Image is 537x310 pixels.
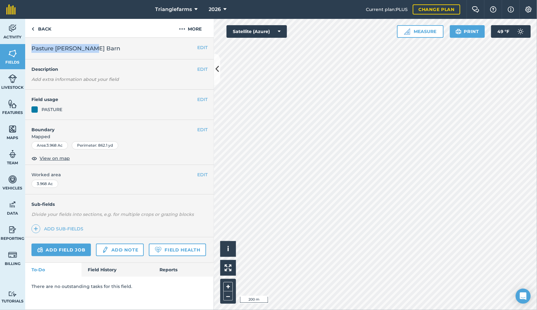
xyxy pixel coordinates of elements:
img: svg+xml;base64,PD94bWwgdmVyc2lvbj0iMS4wIiBlbmNvZGluZz0idXRmLTgiPz4KPCEtLSBHZW5lcmF0b3I6IEFkb2JlIE... [8,291,17,297]
img: svg+xml;base64,PHN2ZyB4bWxucz0iaHR0cDovL3d3dy53My5vcmcvMjAwMC9zdmciIHdpZHRoPSIxOSIgaGVpZ2h0PSIyNC... [456,28,461,35]
h4: Boundary [25,120,197,133]
img: svg+xml;base64,PD94bWwgdmVyc2lvbj0iMS4wIiBlbmNvZGluZz0idXRmLTgiPz4KPCEtLSBHZW5lcmF0b3I6IEFkb2JlIE... [8,24,17,33]
div: PASTURE [42,106,62,113]
img: A question mark icon [489,6,497,13]
img: svg+xml;base64,PD94bWwgdmVyc2lvbj0iMS4wIiBlbmNvZGluZz0idXRmLTgiPz4KPCEtLSBHZW5lcmF0b3I6IEFkb2JlIE... [8,200,17,209]
div: Perimeter : 862.1 yd [72,141,118,149]
button: i [220,241,236,257]
span: 2026 [209,6,221,13]
img: svg+xml;base64,PD94bWwgdmVyc2lvbj0iMS4wIiBlbmNvZGluZz0idXRmLTgiPz4KPCEtLSBHZW5lcmF0b3I6IEFkb2JlIE... [102,246,109,254]
a: Reports [153,263,214,277]
img: svg+xml;base64,PHN2ZyB4bWxucz0iaHR0cDovL3d3dy53My5vcmcvMjAwMC9zdmciIHdpZHRoPSI5IiBoZWlnaHQ9IjI0Ii... [31,25,34,33]
img: svg+xml;base64,PHN2ZyB4bWxucz0iaHR0cDovL3d3dy53My5vcmcvMjAwMC9zdmciIHdpZHRoPSIxNCIgaGVpZ2h0PSIyNC... [34,225,38,233]
a: Add field job [31,244,91,256]
span: Pasture [PERSON_NAME] Barn [31,44,120,53]
img: svg+xml;base64,PD94bWwgdmVyc2lvbj0iMS4wIiBlbmNvZGluZz0idXRmLTgiPz4KPCEtLSBHZW5lcmF0b3I6IEFkb2JlIE... [37,246,43,254]
button: EDIT [197,126,208,133]
button: Print [450,25,485,38]
a: Change plan [413,4,460,14]
div: Area : 3.968 Ac [31,141,68,149]
button: EDIT [197,96,208,103]
p: There are no outstanding tasks for this field. [31,283,208,290]
img: svg+xml;base64,PHN2ZyB4bWxucz0iaHR0cDovL3d3dy53My5vcmcvMjAwMC9zdmciIHdpZHRoPSIyMCIgaGVpZ2h0PSIyNC... [179,25,185,33]
img: Ruler icon [404,28,410,35]
em: Add extra information about your field [31,76,119,82]
button: EDIT [197,171,208,178]
a: Back [25,19,58,37]
span: Trianglefarms [155,6,192,13]
h4: Sub-fields [25,201,214,208]
em: Divide your fields into sections, e.g. for multiple crops or grazing blocks [31,211,194,217]
button: More [167,19,214,37]
img: svg+xml;base64,PHN2ZyB4bWxucz0iaHR0cDovL3d3dy53My5vcmcvMjAwMC9zdmciIHdpZHRoPSI1NiIgaGVpZ2h0PSI2MC... [8,124,17,134]
span: Mapped [25,133,214,140]
div: Open Intercom Messenger [516,289,531,304]
img: svg+xml;base64,PHN2ZyB4bWxucz0iaHR0cDovL3d3dy53My5vcmcvMjAwMC9zdmciIHdpZHRoPSIxOCIgaGVpZ2h0PSIyNC... [31,155,37,162]
button: Measure [397,25,444,38]
img: svg+xml;base64,PD94bWwgdmVyc2lvbj0iMS4wIiBlbmNvZGluZz0idXRmLTgiPz4KPCEtLSBHZW5lcmF0b3I6IEFkb2JlIE... [8,74,17,83]
img: Two speech bubbles overlapping with the left bubble in the forefront [472,6,479,13]
img: svg+xml;base64,PD94bWwgdmVyc2lvbj0iMS4wIiBlbmNvZGluZz0idXRmLTgiPz4KPCEtLSBHZW5lcmF0b3I6IEFkb2JlIE... [8,225,17,234]
a: Add note [96,244,144,256]
img: svg+xml;base64,PD94bWwgdmVyc2lvbj0iMS4wIiBlbmNvZGluZz0idXRmLTgiPz4KPCEtLSBHZW5lcmF0b3I6IEFkb2JlIE... [8,250,17,260]
span: Current plan : PLUS [366,6,408,13]
h4: Field usage [31,96,197,103]
div: 3.968 Ac [31,180,58,188]
a: Add sub-fields [31,224,86,233]
a: Field History [81,263,153,277]
button: EDIT [197,44,208,51]
button: Satellite (Azure) [227,25,287,38]
img: A cog icon [525,6,532,13]
button: View on map [31,155,70,162]
img: svg+xml;base64,PD94bWwgdmVyc2lvbj0iMS4wIiBlbmNvZGluZz0idXRmLTgiPz4KPCEtLSBHZW5lcmF0b3I6IEFkb2JlIE... [8,175,17,184]
img: svg+xml;base64,PD94bWwgdmVyc2lvbj0iMS4wIiBlbmNvZGluZz0idXRmLTgiPz4KPCEtLSBHZW5lcmF0b3I6IEFkb2JlIE... [514,25,527,38]
img: svg+xml;base64,PHN2ZyB4bWxucz0iaHR0cDovL3d3dy53My5vcmcvMjAwMC9zdmciIHdpZHRoPSIxNyIgaGVpZ2h0PSIxNy... [508,6,514,13]
img: fieldmargin Logo [6,4,16,14]
span: Worked area [31,171,208,178]
a: To-Do [25,263,81,277]
button: 49 °F [491,25,531,38]
img: svg+xml;base64,PD94bWwgdmVyc2lvbj0iMS4wIiBlbmNvZGluZz0idXRmLTgiPz4KPCEtLSBHZW5lcmF0b3I6IEFkb2JlIE... [8,149,17,159]
a: Field Health [149,244,206,256]
img: svg+xml;base64,PHN2ZyB4bWxucz0iaHR0cDovL3d3dy53My5vcmcvMjAwMC9zdmciIHdpZHRoPSI1NiIgaGVpZ2h0PSI2MC... [8,99,17,109]
button: – [223,291,233,301]
button: EDIT [197,66,208,73]
img: svg+xml;base64,PHN2ZyB4bWxucz0iaHR0cDovL3d3dy53My5vcmcvMjAwMC9zdmciIHdpZHRoPSI1NiIgaGVpZ2h0PSI2MC... [8,49,17,58]
h4: Description [31,66,208,73]
img: Four arrows, one pointing top left, one top right, one bottom right and the last bottom left [225,264,232,271]
span: View on map [40,155,70,162]
span: 49 ° F [497,25,509,38]
span: i [227,245,229,253]
button: + [223,282,233,291]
